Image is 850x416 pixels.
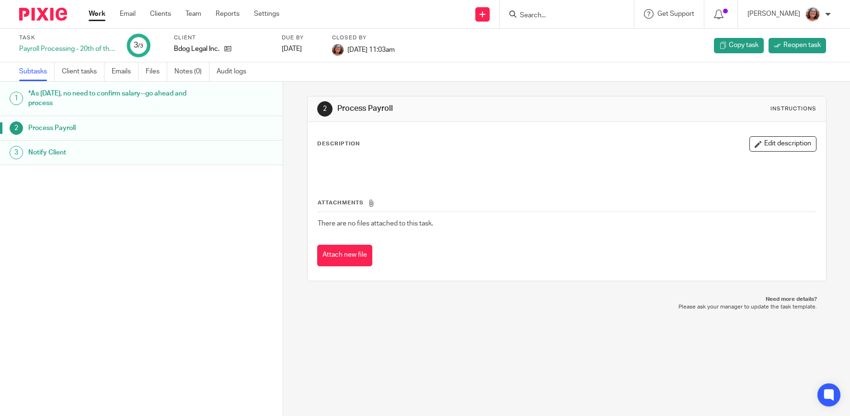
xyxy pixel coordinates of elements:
[318,200,364,205] span: Attachments
[174,34,270,42] label: Client
[150,9,171,19] a: Clients
[747,9,800,19] p: [PERSON_NAME]
[749,136,816,152] button: Edit description
[657,11,694,17] span: Get Support
[19,62,55,81] a: Subtasks
[770,105,816,113] div: Instructions
[28,121,192,135] h1: Process Payroll
[138,43,143,48] small: /3
[19,8,67,21] img: Pixie
[729,40,758,50] span: Copy task
[317,245,372,266] button: Attach new file
[146,62,167,81] a: Files
[317,140,360,148] p: Description
[332,44,344,56] img: LB%20Reg%20Headshot%208-2-23.jpg
[217,62,253,81] a: Audit logs
[28,86,192,111] h1: *As [DATE], no need to confirm salary--go ahead and process
[318,220,433,227] span: There are no files attached to this task.
[254,9,279,19] a: Settings
[216,9,240,19] a: Reports
[10,121,23,135] div: 2
[347,46,395,53] span: [DATE] 11:03am
[769,38,826,53] a: Reopen task
[805,7,820,22] img: LB%20Reg%20Headshot%208-2-23.jpg
[174,44,219,54] p: Bdog Legal Inc.
[332,34,395,42] label: Closed by
[28,145,192,160] h1: Notify Client
[282,44,320,54] div: [DATE]
[282,34,320,42] label: Due by
[112,62,138,81] a: Emails
[120,9,136,19] a: Email
[10,146,23,159] div: 3
[337,104,587,114] h1: Process Payroll
[89,9,105,19] a: Work
[714,38,764,53] a: Copy task
[317,101,333,117] div: 2
[317,296,817,303] p: Need more details?
[19,44,115,54] div: Payroll Processing - 20th of the Month - Bdog Legal
[317,303,817,311] p: Please ask your manager to update the task template.
[174,62,209,81] a: Notes (0)
[10,92,23,105] div: 1
[185,9,201,19] a: Team
[62,62,104,81] a: Client tasks
[519,12,605,20] input: Search
[783,40,821,50] span: Reopen task
[134,40,143,51] div: 3
[19,34,115,42] label: Task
